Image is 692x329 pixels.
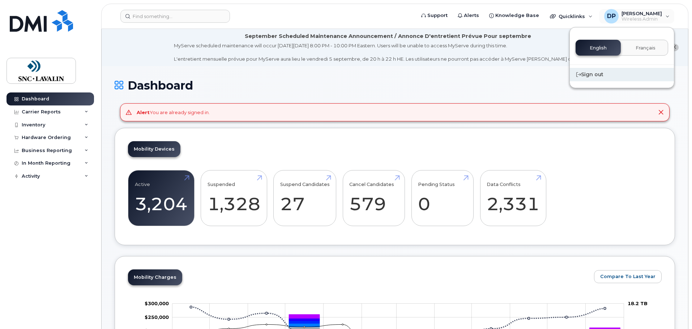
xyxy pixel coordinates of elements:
[570,68,674,81] div: Sign out
[145,300,169,306] g: $0
[245,33,531,40] div: September Scheduled Maintenance Announcement / Annonce D'entretient Prévue Pour septembre
[137,109,150,115] strong: Alert
[487,174,539,222] a: Data Conflicts 2,331
[145,314,169,320] g: $0
[174,42,602,62] div: MyServe scheduled maintenance will occur [DATE][DATE] 8:00 PM - 10:00 PM Eastern. Users will be u...
[280,174,330,222] a: Suspend Candidates 27
[418,174,467,222] a: Pending Status 0
[115,79,675,92] h1: Dashboard
[145,300,169,306] tspan: $300,000
[145,314,169,320] tspan: $250,000
[128,141,180,157] a: Mobility Devices
[600,273,655,280] span: Compare To Last Year
[208,174,260,222] a: Suspended 1,328
[594,270,662,283] button: Compare To Last Year
[636,45,655,51] span: Français
[628,300,648,306] tspan: 18.2 TB
[128,269,182,285] a: Mobility Charges
[137,109,210,116] div: You are already signed in.
[349,174,398,222] a: Cancel Candidates 579
[135,174,188,222] a: Active 3,204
